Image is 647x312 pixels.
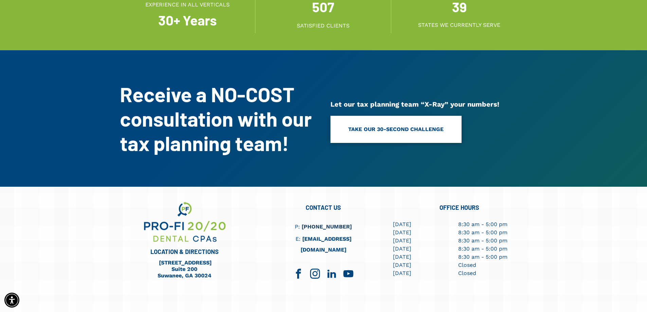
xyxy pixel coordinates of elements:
[295,223,300,230] span: P:
[158,272,211,279] a: Suwanee, GA 30024
[143,200,226,244] img: We are your dental business support consultants
[393,237,411,244] span: [DATE]
[150,248,219,255] span: LOCATION & DIRECTIONS
[348,122,444,137] span: TAKE OUR 30-SECOND CHALLENGE
[458,237,507,244] span: 8:30 am - 5:00 pm
[458,229,507,236] span: 8:30 am - 5:00 pm
[458,270,476,276] span: Closed
[330,116,462,143] a: TAKE OUR 30-SECOND CHALLENGE
[306,204,341,211] span: CONTACT US
[295,236,301,242] span: E:
[301,236,352,253] a: [EMAIL_ADDRESS][DOMAIN_NAME]
[393,245,411,252] span: [DATE]
[4,293,19,308] div: Accessibility Menu
[291,267,306,283] a: facebook
[158,12,217,28] span: 30+ Years
[302,223,352,230] a: [PHONE_NUMBER]
[458,262,476,268] span: Closed
[418,22,500,28] span: STATES WE CURRENTLY SERVE
[330,100,499,108] span: Let our tax planning team “X-Ray” your numbers!
[297,22,349,29] span: SATISFIED CLIENTS
[393,262,411,268] span: [DATE]
[458,254,507,260] span: 8:30 am - 5:00 pm
[120,82,312,155] strong: Receive a NO-COST consultation with our tax planning team!
[159,259,212,266] a: [STREET_ADDRESS]
[341,267,356,283] a: youtube
[172,266,197,272] a: Suite 200
[308,267,323,283] a: instagram
[458,221,507,227] span: 8:30 am - 5:00 pm
[393,221,411,227] span: [DATE]
[145,1,230,8] span: EXPERIENCE IN ALL VERTICALS
[458,245,507,252] span: 8:30 am - 5:00 pm
[393,254,411,260] span: [DATE]
[324,267,339,283] a: linkedin
[393,270,411,276] span: [DATE]
[439,204,479,211] span: OFFICE HOURS
[393,229,411,236] span: [DATE]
